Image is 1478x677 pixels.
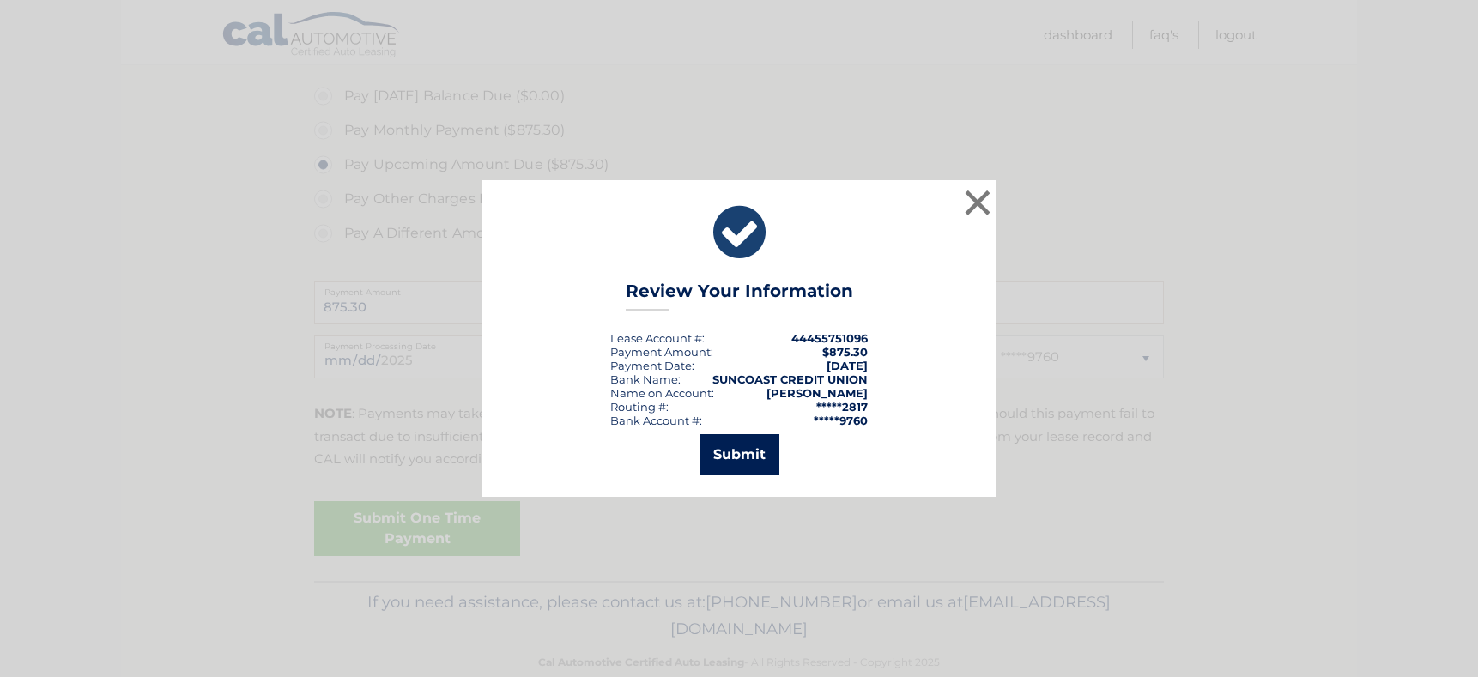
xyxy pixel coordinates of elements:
strong: SUNCOAST CREDIT UNION [712,372,868,386]
button: × [960,185,995,220]
span: [DATE] [827,359,868,372]
strong: [PERSON_NAME] [766,386,868,400]
div: Payment Amount: [610,345,713,359]
div: Name on Account: [610,386,714,400]
span: Payment Date [610,359,692,372]
div: Bank Account #: [610,414,702,427]
button: Submit [700,434,779,475]
strong: 44455751096 [791,331,868,345]
span: $875.30 [822,345,868,359]
div: Routing #: [610,400,669,414]
div: : [610,359,694,372]
div: Lease Account #: [610,331,705,345]
div: Bank Name: [610,372,681,386]
h3: Review Your Information [626,281,853,311]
